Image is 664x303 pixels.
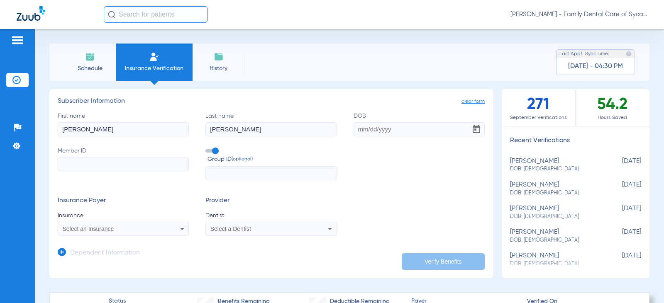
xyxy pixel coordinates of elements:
[63,225,114,232] span: Select an Insurance
[17,6,45,21] img: Zuub Logo
[626,51,632,57] img: last sync help info
[502,89,576,126] div: 271
[104,6,207,23] input: Search for patients
[402,253,485,270] button: Verify Benefits
[600,252,641,267] span: [DATE]
[85,52,95,62] img: Schedule
[205,112,337,136] label: Last name
[205,197,337,205] h3: Provider
[58,157,189,171] input: Member ID
[576,89,649,126] div: 54.2
[510,189,600,197] span: DOB: [DEMOGRAPHIC_DATA]
[70,249,140,257] h3: Dependent Information
[232,155,253,164] small: (optional)
[510,252,600,267] div: [PERSON_NAME]
[510,237,600,244] span: DOB: [DEMOGRAPHIC_DATA]
[199,64,238,73] span: History
[58,97,485,106] h3: Subscriber Information
[70,64,110,73] span: Schedule
[461,97,485,106] span: clear form
[58,211,189,220] span: Insurance
[149,52,159,62] img: Manual Insurance Verification
[510,228,600,244] div: [PERSON_NAME]
[210,225,251,232] span: Select a Dentist
[510,181,600,196] div: [PERSON_NAME]
[58,197,189,205] h3: Insurance Payer
[559,50,609,58] span: Last Appt. Sync Time:
[502,114,575,122] span: September Verifications
[354,112,485,136] label: DOB
[58,122,189,136] input: First name
[58,147,189,181] label: Member ID
[600,181,641,196] span: [DATE]
[122,64,186,73] span: Insurance Verification
[510,213,600,221] span: DOB: [DEMOGRAPHIC_DATA]
[214,52,224,62] img: History
[205,122,337,136] input: Last name
[207,155,337,164] span: Group ID
[510,158,600,173] div: [PERSON_NAME]
[576,114,649,122] span: Hours Saved
[600,228,641,244] span: [DATE]
[354,122,485,136] input: DOBOpen calendar
[468,121,485,138] button: Open calendar
[568,62,623,70] span: [DATE] - 04:30 PM
[510,205,600,220] div: [PERSON_NAME]
[510,165,600,173] span: DOB: [DEMOGRAPHIC_DATA]
[58,112,189,136] label: First name
[108,11,115,18] img: Search Icon
[11,35,24,45] img: hamburger-icon
[600,158,641,173] span: [DATE]
[510,10,647,19] span: [PERSON_NAME] - Family Dental Care of Sycamore
[502,137,649,145] h3: Recent Verifications
[205,211,337,220] span: Dentist
[600,205,641,220] span: [DATE]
